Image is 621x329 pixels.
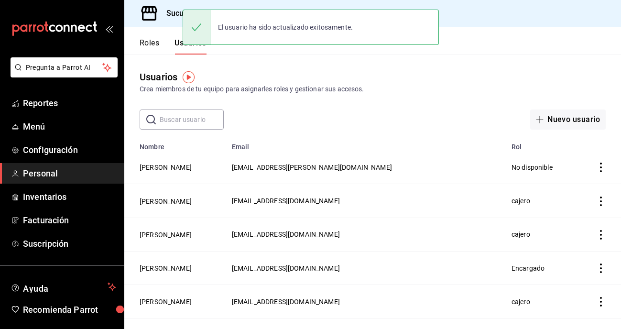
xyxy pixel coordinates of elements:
span: Personal [23,167,116,180]
button: [PERSON_NAME] [140,197,192,206]
button: actions [596,297,606,307]
th: Nombre [124,137,226,151]
img: Tooltip marker [183,71,195,83]
span: cajero [512,298,530,306]
span: [EMAIL_ADDRESS][DOMAIN_NAME] [232,298,340,306]
div: Crea miembros de tu equipo para asignarles roles y gestionar sus accesos. [140,84,606,94]
button: actions [596,263,606,273]
button: Usuarios [174,38,207,55]
div: navigation tabs [140,38,207,55]
button: Pregunta a Parrot AI [11,57,118,77]
button: actions [596,163,606,172]
td: No disponible [506,151,577,184]
span: Recomienda Parrot [23,303,116,316]
h3: Sucursal: Nice Day ([GEOGRAPHIC_DATA]) [159,8,314,19]
th: Rol [506,137,577,151]
span: Facturación [23,214,116,227]
button: [PERSON_NAME] [140,230,192,240]
span: Encargado [512,264,545,272]
span: Pregunta a Parrot AI [26,63,103,73]
button: [PERSON_NAME] [140,263,192,273]
span: cajero [512,230,530,238]
button: [PERSON_NAME] [140,163,192,172]
button: actions [596,230,606,240]
button: open_drawer_menu [105,25,113,33]
span: [EMAIL_ADDRESS][PERSON_NAME][DOMAIN_NAME] [232,164,392,171]
span: [EMAIL_ADDRESS][DOMAIN_NAME] [232,264,340,272]
a: Pregunta a Parrot AI [7,69,118,79]
span: Ayuda [23,281,104,293]
span: [EMAIL_ADDRESS][DOMAIN_NAME] [232,197,340,205]
button: actions [596,197,606,206]
span: Suscripción [23,237,116,250]
button: [PERSON_NAME] [140,297,192,307]
span: cajero [512,197,530,205]
span: Reportes [23,97,116,110]
div: Usuarios [140,70,177,84]
button: Roles [140,38,159,55]
input: Buscar usuario [160,110,224,129]
span: Menú [23,120,116,133]
span: Inventarios [23,190,116,203]
button: Nuevo usuario [530,110,606,130]
span: [EMAIL_ADDRESS][DOMAIN_NAME] [232,230,340,238]
div: El usuario ha sido actualizado exitosamente. [210,17,361,38]
span: Configuración [23,143,116,156]
th: Email [226,137,506,151]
